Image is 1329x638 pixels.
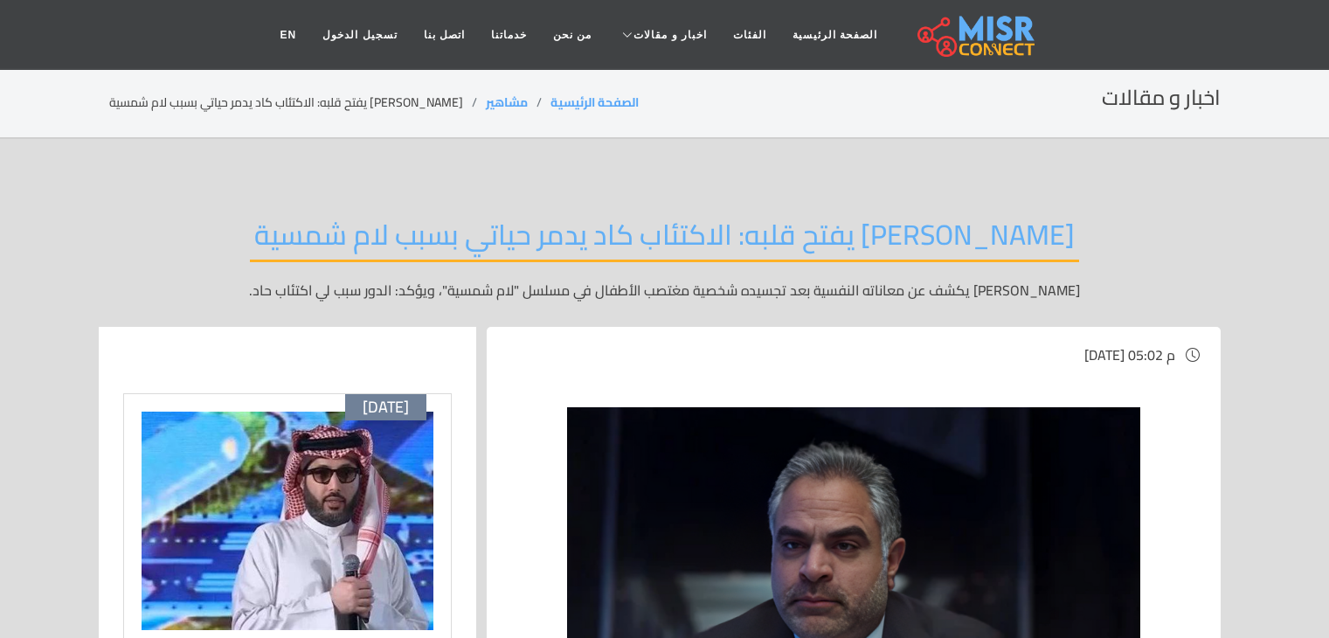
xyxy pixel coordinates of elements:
li: [PERSON_NAME] يفتح قلبه: الاكتئاب كاد يدمر حياتي بسبب لام شمسية [109,94,486,112]
a: الصفحة الرئيسية [779,18,890,52]
a: الصفحة الرئيسية [550,91,639,114]
img: main.misr_connect [917,13,1035,57]
a: تسجيل الدخول [309,18,410,52]
a: اتصل بنا [411,18,478,52]
a: مشاهير [486,91,528,114]
a: EN [267,18,310,52]
h2: [PERSON_NAME] يفتح قلبه: الاكتئاب كاد يدمر حياتي بسبب لام شمسية [250,218,1079,262]
a: الفئات [720,18,779,52]
span: [DATE] [363,398,409,417]
a: من نحن [540,18,605,52]
img: تركي آل الشيخ يعلن تفاصيل موسم الرياض بمشاركة نجوم عالميين [142,412,433,630]
span: اخبار و مقالات [633,27,707,43]
span: [DATE] 05:02 م [1084,342,1175,368]
h2: اخبار و مقالات [1102,86,1221,111]
a: خدماتنا [478,18,540,52]
a: اخبار و مقالات [605,18,720,52]
p: [PERSON_NAME] يكشف عن معاناته النفسية بعد تجسيده شخصية مغتصب الأطفال في مسلسل "لام شمسية"، ويؤكد:... [109,280,1221,301]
